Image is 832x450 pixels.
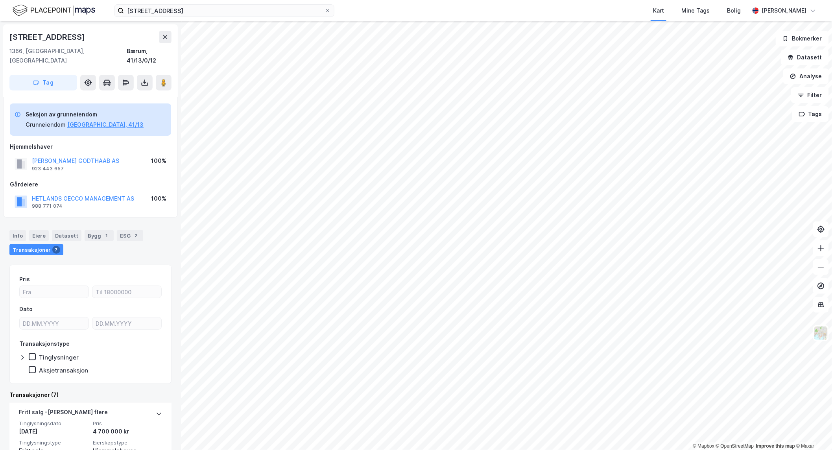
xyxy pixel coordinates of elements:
[814,326,828,341] img: Z
[19,439,88,446] span: Tinglysningstype
[792,106,829,122] button: Tags
[681,6,710,15] div: Mine Tags
[132,232,140,240] div: 2
[92,317,161,329] input: DD.MM.YYYY
[67,120,144,129] button: [GEOGRAPHIC_DATA], 41/13
[9,31,87,43] div: [STREET_ADDRESS]
[693,443,714,449] a: Mapbox
[781,50,829,65] button: Datasett
[92,286,161,298] input: Til 18000000
[653,6,664,15] div: Kart
[124,5,325,17] input: Søk på adresse, matrikkel, gårdeiere, leietakere eller personer
[9,75,77,90] button: Tag
[85,230,114,241] div: Bygg
[791,87,829,103] button: Filter
[39,354,79,361] div: Tinglysninger
[19,427,88,436] div: [DATE]
[117,230,143,241] div: ESG
[19,408,108,420] div: Fritt salg - [PERSON_NAME] flere
[776,31,829,46] button: Bokmerker
[19,339,70,349] div: Transaksjonstype
[20,317,89,329] input: DD.MM.YYYY
[13,4,95,17] img: logo.f888ab2527a4732fd821a326f86c7f29.svg
[32,203,63,209] div: 988 771 074
[52,230,81,241] div: Datasett
[39,367,88,374] div: Aksjetransaksjon
[151,156,166,166] div: 100%
[756,443,795,449] a: Improve this map
[93,420,162,427] span: Pris
[727,6,741,15] div: Bolig
[793,412,832,450] div: Kontrollprogram for chat
[20,286,89,298] input: Fra
[9,230,26,241] div: Info
[29,230,49,241] div: Eiere
[19,420,88,427] span: Tinglysningsdato
[9,390,172,400] div: Transaksjoner (7)
[10,180,171,189] div: Gårdeiere
[52,246,60,254] div: 7
[762,6,807,15] div: [PERSON_NAME]
[793,412,832,450] iframe: Chat Widget
[93,439,162,446] span: Eierskapstype
[19,275,30,284] div: Pris
[783,68,829,84] button: Analyse
[26,110,144,119] div: Seksjon av grunneiendom
[26,120,66,129] div: Grunneiendom
[151,194,166,203] div: 100%
[716,443,754,449] a: OpenStreetMap
[9,244,63,255] div: Transaksjoner
[93,427,162,436] div: 4 700 000 kr
[103,232,111,240] div: 1
[127,46,172,65] div: Bærum, 41/13/0/12
[19,304,33,314] div: Dato
[9,46,127,65] div: 1366, [GEOGRAPHIC_DATA], [GEOGRAPHIC_DATA]
[32,166,64,172] div: 923 443 657
[10,142,171,151] div: Hjemmelshaver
